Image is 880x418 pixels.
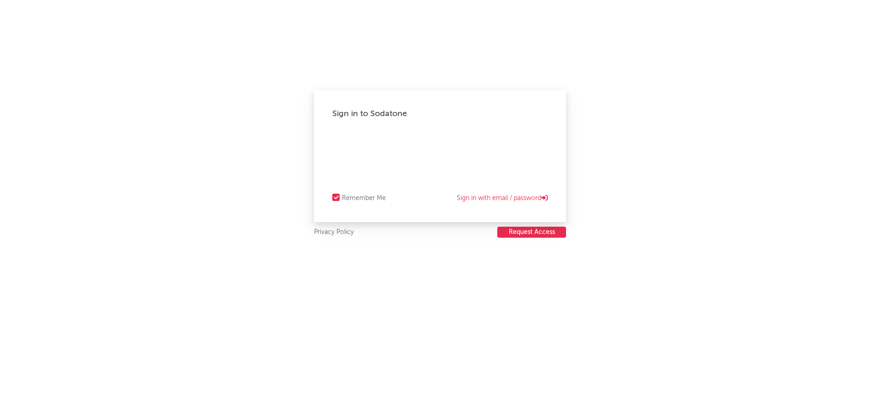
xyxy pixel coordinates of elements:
[497,227,566,238] button: Request Access
[457,193,548,204] a: Sign in with email / password
[342,193,386,204] div: Remember Me
[497,227,566,238] a: Request Access
[314,227,354,238] a: Privacy Policy
[332,108,548,119] div: Sign in to Sodatone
